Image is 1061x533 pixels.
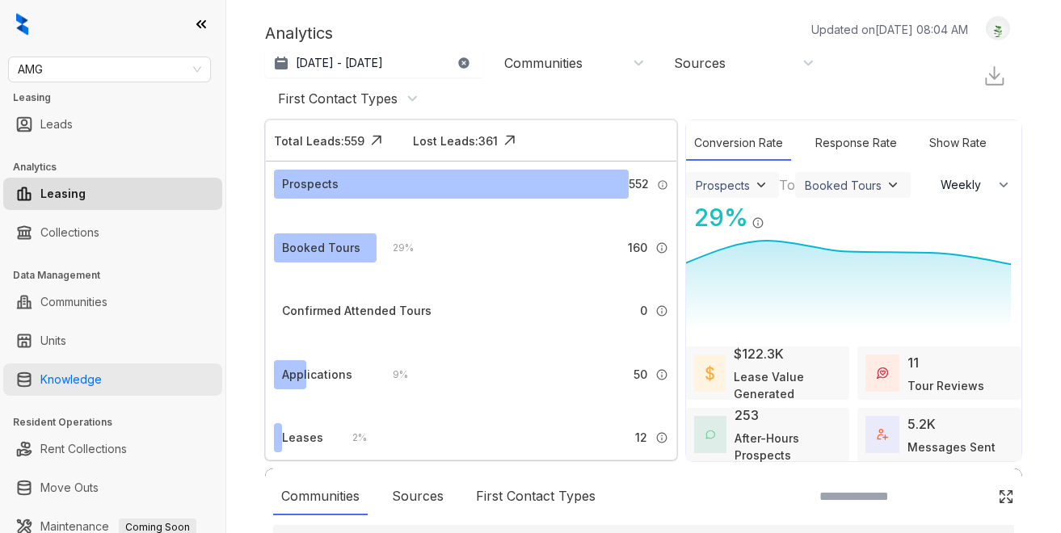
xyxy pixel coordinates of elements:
[40,178,86,210] a: Leasing
[640,302,647,320] span: 0
[40,363,102,396] a: Knowledge
[282,175,339,193] div: Prospects
[13,160,225,174] h3: Analytics
[696,178,750,192] div: Prospects
[655,368,668,381] img: Info
[686,126,791,161] div: Conversion Rate
[983,64,1006,87] img: Download
[504,54,583,72] div: Communities
[265,21,333,45] p: Analytics
[941,177,990,193] span: Weekly
[377,366,408,384] div: 9 %
[964,489,978,503] img: SearchIcon
[734,368,841,402] div: Lease Value Generated
[274,132,364,149] div: Total Leads: 559
[336,429,367,447] div: 2 %
[377,239,414,257] div: 29 %
[413,132,498,149] div: Lost Leads: 361
[907,439,996,455] div: Messages Sent
[705,430,715,440] img: AfterHoursConversations
[384,478,452,515] div: Sources
[764,202,789,226] img: Click Icon
[629,175,649,193] span: 552
[3,433,222,465] li: Rent Collections
[657,179,668,191] img: Info
[40,433,127,465] a: Rent Collections
[3,216,222,249] li: Collections
[282,302,432,320] div: Confirmed Attended Tours
[282,366,352,384] div: Applications
[674,54,726,72] div: Sources
[907,353,919,372] div: 11
[13,90,225,105] h3: Leasing
[686,199,748,236] div: 29 %
[735,430,842,464] div: After-Hours Prospects
[40,216,99,249] a: Collections
[13,415,225,430] h3: Resident Operations
[3,325,222,357] li: Units
[3,178,222,210] li: Leasing
[3,286,222,318] li: Communities
[364,128,389,153] img: Click Icon
[877,367,888,379] img: TourReviews
[40,286,107,318] a: Communities
[628,239,647,257] span: 160
[273,478,368,515] div: Communities
[753,177,769,193] img: ViewFilterArrow
[18,57,201,82] span: AMG
[3,472,222,504] li: Move Outs
[752,216,764,229] img: Info
[468,478,604,515] div: First Contact Types
[885,177,901,193] img: ViewFilterArrow
[877,429,888,440] img: TotalFum
[16,13,28,36] img: logo
[931,170,1021,199] button: Weekly
[40,325,66,357] a: Units
[735,405,759,425] div: 253
[498,128,522,153] img: Click Icon
[805,178,882,192] div: Booked Tours
[734,344,784,363] div: $122.3K
[907,377,984,394] div: Tour Reviews
[921,126,995,161] div: Show Rate
[811,21,968,38] p: Updated on [DATE] 08:04 AM
[40,108,73,141] a: Leads
[779,175,795,195] div: To
[3,108,222,141] li: Leads
[634,366,647,384] span: 50
[998,489,1014,505] img: Click Icon
[655,241,668,254] img: Info
[3,363,222,396] li: Knowledge
[282,429,323,447] div: Leases
[987,20,1009,37] img: UserAvatar
[705,365,714,380] img: LeaseValue
[807,126,905,161] div: Response Rate
[40,472,99,504] a: Move Outs
[907,414,936,434] div: 5.2K
[635,429,647,447] span: 12
[265,48,483,78] button: [DATE] - [DATE]
[296,55,383,71] p: [DATE] - [DATE]
[282,239,360,257] div: Booked Tours
[13,268,225,283] h3: Data Management
[655,431,668,444] img: Info
[655,304,668,317] img: Info
[278,90,398,107] div: First Contact Types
